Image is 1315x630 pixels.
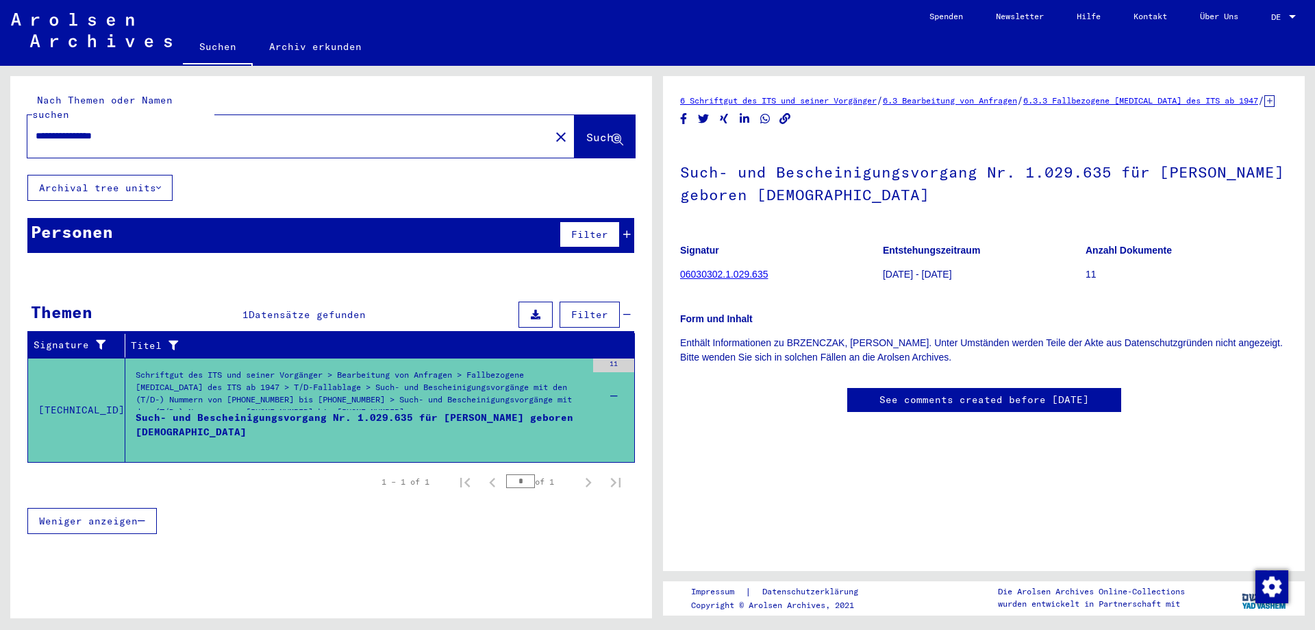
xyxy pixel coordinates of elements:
[32,94,173,121] mat-label: Nach Themen oder Namen suchen
[131,339,608,353] div: Titel
[717,110,731,128] button: Share on Xing
[691,585,745,599] a: Impressum
[1258,94,1264,106] span: /
[506,475,575,488] div: of 1
[31,219,113,244] div: Personen
[28,358,125,462] td: [TECHNICAL_ID]
[31,300,92,324] div: Themen
[131,335,621,356] div: Titel
[751,585,875,599] a: Datenschutzerklärung
[998,585,1185,598] p: Die Arolsen Archives Online-Collections
[479,468,506,496] button: Previous page
[27,175,173,201] button: Archival tree units
[998,598,1185,610] p: wurden entwickelt in Partnerschaft mit
[381,476,429,488] div: 1 – 1 of 1
[1255,570,1288,603] div: Zustimmung ändern
[680,245,719,256] b: Signatur
[249,308,366,321] span: Datensätze gefunden
[1255,570,1288,603] img: Zustimmung ändern
[575,468,602,496] button: Next page
[553,129,569,145] mat-icon: close
[877,94,883,106] span: /
[560,221,620,247] button: Filter
[680,336,1288,365] p: Enthält Informationen zu BRZENCZAK, [PERSON_NAME]. Unter Umständen werden Teile der Akte aus Date...
[451,468,479,496] button: First page
[183,30,253,66] a: Suchen
[34,338,114,352] div: Signature
[1086,267,1288,282] p: 11
[758,110,773,128] button: Share on WhatsApp
[1023,95,1258,106] a: 6.3.3 Fallbezogene [MEDICAL_DATA] des ITS ab 1947
[691,599,875,611] p: Copyright © Arolsen Archives, 2021
[691,585,875,599] div: |
[39,515,138,527] span: Weniger anzeigen
[680,141,1288,223] h1: Such- und Bescheinigungsvorgang Nr. 1.029.635 für [PERSON_NAME] geboren [DEMOGRAPHIC_DATA]
[1271,12,1286,22] span: DE
[547,123,575,150] button: Clear
[697,110,711,128] button: Share on Twitter
[680,95,877,106] a: 6 Schriftgut des ITS und seiner Vorgänger
[602,468,629,496] button: Last page
[680,313,753,324] b: Form und Inhalt
[242,308,249,321] span: 1
[593,359,634,372] div: 11
[136,369,586,417] div: Schriftgut des ITS und seiner Vorgänger > Bearbeitung von Anfragen > Fallbezogene [MEDICAL_DATA] ...
[883,95,1017,106] a: 6.3 Bearbeitung von Anfragen
[738,110,752,128] button: Share on LinkedIn
[571,308,608,321] span: Filter
[883,267,1085,282] p: [DATE] - [DATE]
[34,335,128,356] div: Signature
[575,115,635,158] button: Suche
[586,130,621,144] span: Suche
[883,245,980,256] b: Entstehungszeitraum
[253,30,378,63] a: Archiv erkunden
[879,393,1089,407] a: See comments created before [DATE]
[560,302,620,328] button: Filter
[571,228,608,241] span: Filter
[1017,94,1023,106] span: /
[778,110,792,128] button: Copy link
[11,13,172,47] img: Arolsen_neg.svg
[1239,581,1290,615] img: yv_logo.png
[1086,245,1172,256] b: Anzahl Dokumente
[136,411,586,452] div: Such- und Bescheinigungsvorgang Nr. 1.029.635 für [PERSON_NAME] geboren [DEMOGRAPHIC_DATA]
[677,110,691,128] button: Share on Facebook
[680,269,768,280] a: 06030302.1.029.635
[27,508,157,534] button: Weniger anzeigen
